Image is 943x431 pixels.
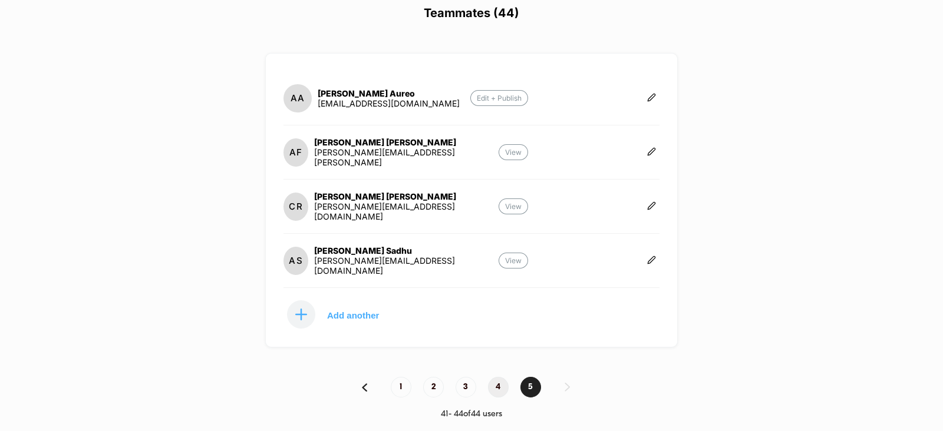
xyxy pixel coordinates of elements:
div: [PERSON_NAME][EMAIL_ADDRESS][PERSON_NAME] [314,147,498,167]
img: pagination back [362,383,367,392]
p: AA [291,92,305,104]
p: AS [289,255,302,266]
p: Edit + Publish [470,90,528,106]
span: 3 [456,377,476,397]
div: [PERSON_NAME] Aureo [318,88,460,98]
p: CR [289,201,302,212]
button: Add another [283,300,401,329]
span: 2 [423,377,444,397]
div: [PERSON_NAME][EMAIL_ADDRESS][DOMAIN_NAME] [314,201,499,221]
div: [PERSON_NAME] Sadhu [314,246,499,256]
div: [EMAIL_ADDRESS][DOMAIN_NAME] [318,98,460,108]
p: View [499,198,528,214]
div: [PERSON_NAME][EMAIL_ADDRESS][DOMAIN_NAME] [314,256,499,276]
p: View [499,144,528,160]
p: Add another [327,312,379,318]
p: AF [289,147,302,158]
span: 5 [520,377,541,397]
div: [PERSON_NAME] [PERSON_NAME] [314,137,498,147]
span: 1 [391,377,411,397]
span: 4 [488,377,509,397]
div: [PERSON_NAME] [PERSON_NAME] [314,191,499,201]
p: View [499,253,528,268]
